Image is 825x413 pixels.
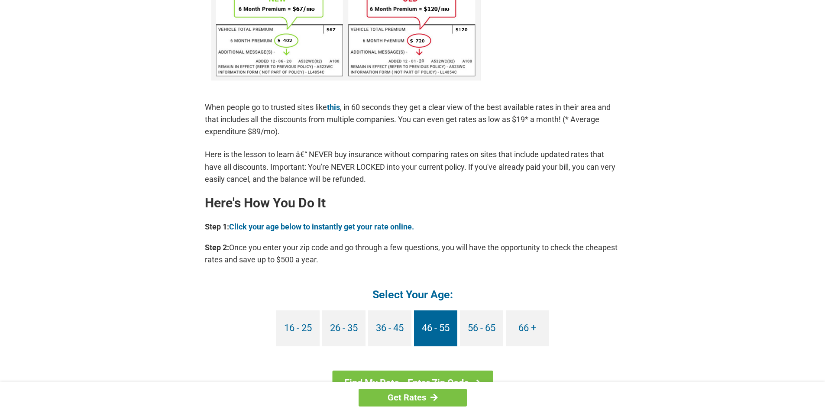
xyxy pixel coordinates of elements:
a: this [327,103,340,112]
a: 56 - 65 [460,310,503,346]
a: 46 - 55 [414,310,457,346]
a: 36 - 45 [368,310,411,346]
a: 16 - 25 [276,310,320,346]
b: Step 1: [205,222,229,231]
p: Here is the lesson to learn â€“ NEVER buy insurance without comparing rates on sites that include... [205,148,621,185]
h2: Here's How You Do It [205,196,621,210]
a: 26 - 35 [322,310,366,346]
a: 66 + [506,310,549,346]
a: Find My Rate - Enter Zip Code [332,371,493,396]
a: Click your age below to instantly get your rate online. [229,222,414,231]
h4: Select Your Age: [205,287,621,302]
b: Step 2: [205,243,229,252]
p: Once you enter your zip code and go through a few questions, you will have the opportunity to che... [205,242,621,266]
a: Get Rates [359,389,467,407]
p: When people go to trusted sites like , in 60 seconds they get a clear view of the best available ... [205,101,621,138]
